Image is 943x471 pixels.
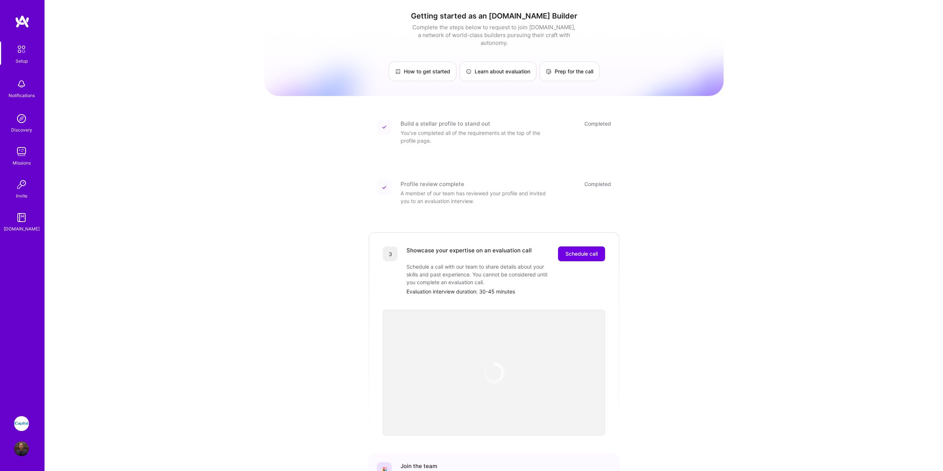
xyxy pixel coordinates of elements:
a: How to get started [389,62,456,81]
div: Completed [584,120,611,127]
img: Prep for the call [546,69,552,74]
img: User Avatar [14,441,29,456]
div: Join the team [401,462,437,470]
img: loading [483,362,505,384]
div: Invite [16,192,27,200]
div: You've completed all of the requirements at the top of the profile page. [401,129,549,145]
button: Schedule call [558,246,605,261]
div: 3 [383,246,398,261]
div: Missions [13,159,31,167]
img: bell [14,77,29,92]
img: guide book [14,210,29,225]
a: Learn about evaluation [459,62,537,81]
div: Profile review complete [401,180,464,188]
img: teamwork [14,144,29,159]
img: logo [15,15,30,28]
div: Evaluation interview duration: 30-45 minutes [406,288,605,295]
div: [DOMAIN_NAME] [4,225,40,233]
img: Completed [382,125,386,129]
div: Schedule a call with our team to share details about your skills and past experience. You cannot ... [406,263,555,286]
img: Invite [14,177,29,192]
div: Setup [16,57,28,65]
img: Learn about evaluation [466,69,472,74]
a: Prep for the call [539,62,600,81]
span: Schedule call [565,250,598,258]
img: How to get started [395,69,401,74]
img: Completed [382,185,386,190]
a: User Avatar [12,441,31,456]
div: Showcase your expertise on an evaluation call [406,246,532,261]
img: iCapital: Building an Alternative Investment Marketplace [14,416,29,431]
img: setup [14,42,29,57]
a: iCapital: Building an Alternative Investment Marketplace [12,416,31,431]
div: Completed [584,180,611,188]
h1: Getting started as an [DOMAIN_NAME] Builder [264,11,724,20]
img: discovery [14,111,29,126]
div: A member of our team has reviewed your profile and invited you to an evaluation interview. [401,189,549,205]
div: Build a stellar profile to stand out [401,120,490,127]
div: Notifications [9,92,35,99]
iframe: video [383,310,605,435]
div: Discovery [11,126,32,134]
div: Complete the steps below to request to join [DOMAIN_NAME], a network of world-class builders purs... [411,23,577,47]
